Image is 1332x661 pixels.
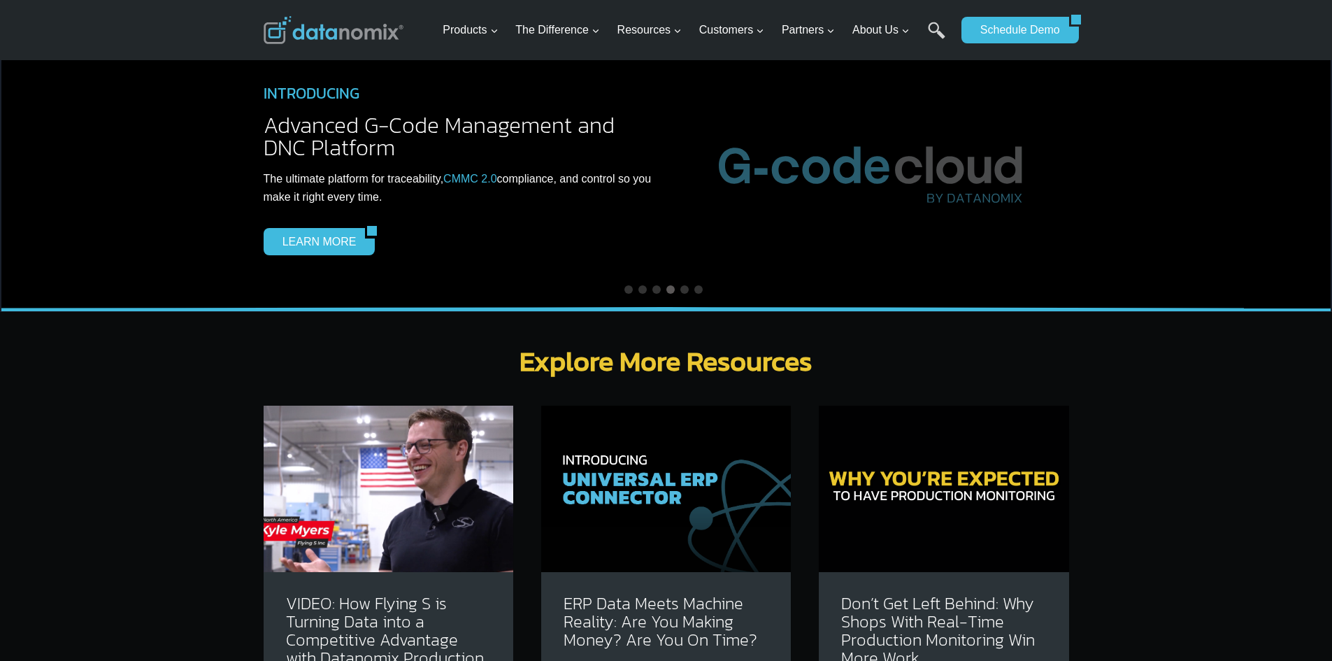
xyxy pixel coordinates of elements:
a: LEARN MORE [264,228,366,255]
h4: INTRODUCING [264,81,655,106]
span: State/Region [315,173,368,185]
img: How the Datanomix Universal ERP Connector Transforms Job Performance & ERP Insights [541,406,791,572]
span: Phone number [315,58,378,71]
span: Partners [782,21,835,39]
iframe: Chat Widget [1262,594,1332,661]
a: Search [928,22,945,53]
img: VIDEO: How Flying S is Turning Data into a Competitive Advantage with Datanomix Production Monito... [264,406,513,572]
span: Products [443,21,498,39]
a: Terms [157,312,178,322]
img: Don’t Get Left Behind: Why Shops With Real-Time Production Monitoring Win More Work [819,406,1068,572]
span: The Difference [515,21,600,39]
span: About Us [852,21,910,39]
a: Privacy Policy [190,312,236,322]
span: Resources [617,21,682,39]
span: The ultimate platform for traceability, compliance, and control so you make it right every time. [264,173,652,203]
img: Advanced G-Code Management & DNC Platform [699,111,1048,227]
nav: Primary Navigation [437,8,954,53]
strong: Explore More Resources [520,340,812,382]
span: Customers [699,21,764,39]
div: Widget de chat [1262,594,1332,661]
span: Last Name [315,1,359,13]
h2: Advanced G-Code Management and DNC Platform [264,114,655,159]
iframe: Popup CTA [7,413,231,654]
a: CMMC 2.0 [443,173,496,185]
a: ERP Data Meets Machine Reality: Are You Making Money? Are You On Time? [564,591,757,652]
img: Datanomix [264,16,403,44]
a: Schedule Demo [961,17,1069,43]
